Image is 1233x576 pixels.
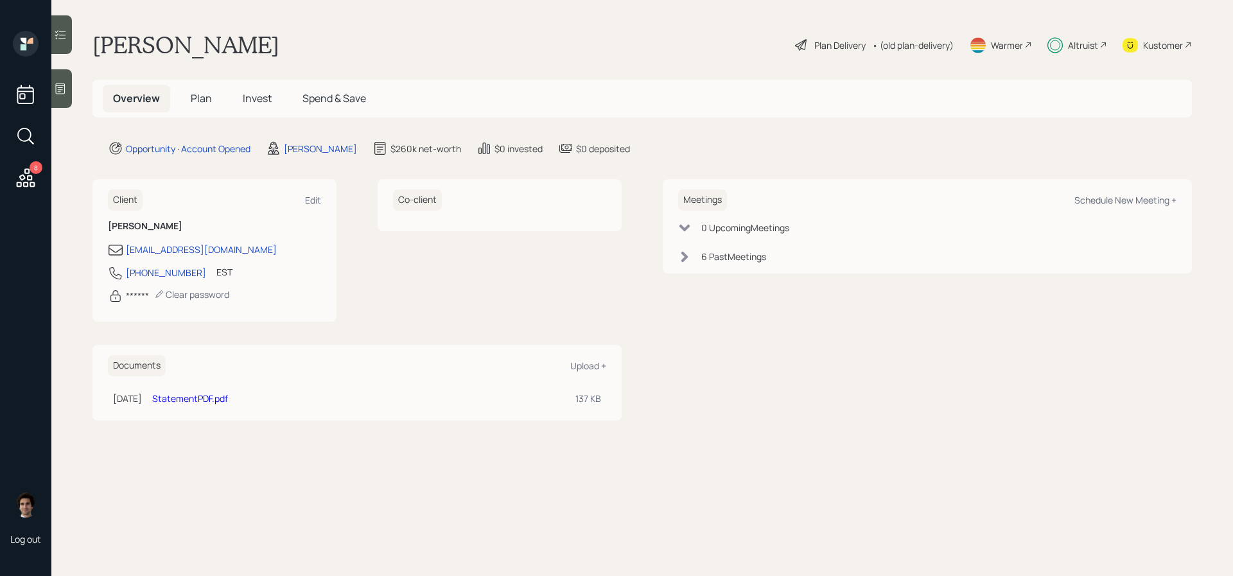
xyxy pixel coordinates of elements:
[305,194,321,206] div: Edit
[814,39,866,52] div: Plan Delivery
[494,142,543,155] div: $0 invested
[1074,194,1176,206] div: Schedule New Meeting +
[701,250,766,263] div: 6 Past Meeting s
[126,142,250,155] div: Opportunity · Account Opened
[284,142,357,155] div: [PERSON_NAME]
[390,142,461,155] div: $260k net-worth
[152,392,228,405] a: StatementPDF.pdf
[113,392,142,405] div: [DATE]
[243,91,272,105] span: Invest
[576,142,630,155] div: $0 deposited
[1068,39,1098,52] div: Altruist
[113,91,160,105] span: Overview
[108,355,166,376] h6: Documents
[216,265,232,279] div: EST
[10,533,41,545] div: Log out
[872,39,954,52] div: • (old plan-delivery)
[570,360,606,372] div: Upload +
[154,288,229,301] div: Clear password
[108,221,321,232] h6: [PERSON_NAME]
[575,392,601,405] div: 137 KB
[126,266,206,279] div: [PHONE_NUMBER]
[701,221,789,234] div: 0 Upcoming Meeting s
[13,492,39,518] img: harrison-schaefer-headshot-2.png
[991,39,1023,52] div: Warmer
[678,189,727,211] h6: Meetings
[1143,39,1183,52] div: Kustomer
[191,91,212,105] span: Plan
[108,189,143,211] h6: Client
[393,189,442,211] h6: Co-client
[302,91,366,105] span: Spend & Save
[92,31,279,59] h1: [PERSON_NAME]
[30,161,42,174] div: 8
[126,243,277,256] div: [EMAIL_ADDRESS][DOMAIN_NAME]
